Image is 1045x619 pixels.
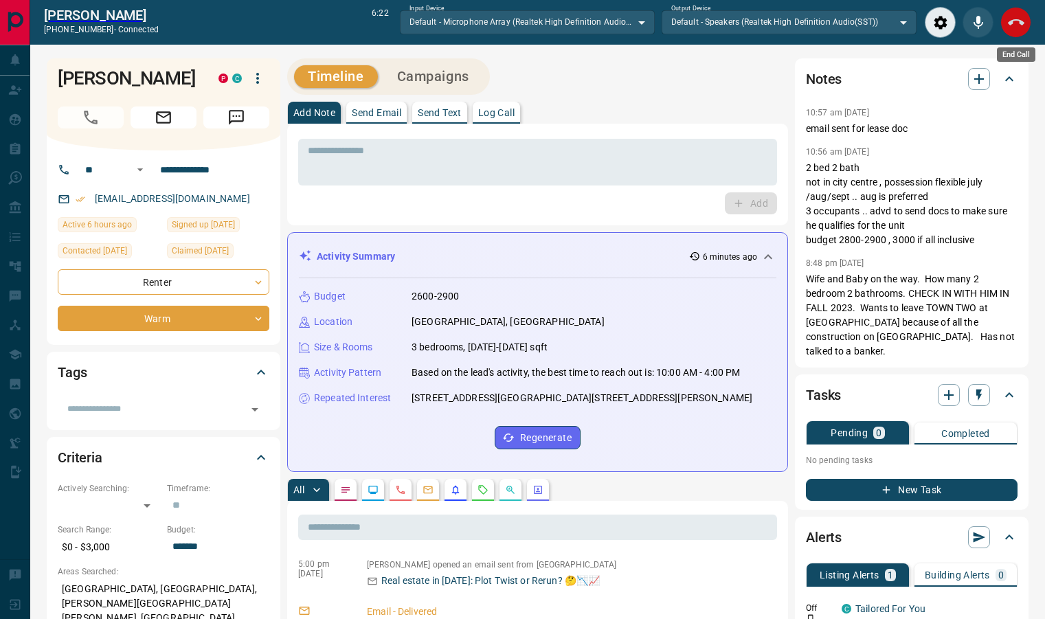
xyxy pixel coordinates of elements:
button: Regenerate [495,426,581,449]
svg: Opportunities [505,484,516,495]
button: New Task [806,479,1018,501]
p: Size & Rooms [314,340,373,354]
span: Active 6 hours ago [63,218,132,232]
p: Based on the lead's activity, the best time to reach out is: 10:00 AM - 4:00 PM [412,365,740,380]
div: Criteria [58,441,269,474]
button: Campaigns [383,65,483,88]
p: $0 - $3,000 [58,536,160,559]
a: [PERSON_NAME] [44,7,159,23]
span: connected [118,25,159,34]
div: Mute [963,7,993,38]
div: condos.ca [232,74,242,83]
span: Email [131,106,196,128]
div: Default - Microphone Array (Realtek High Definition Audio(SST)) [400,10,655,34]
p: email sent for lease doc [806,122,1018,136]
p: Send Email [352,108,401,117]
div: Default - Speakers (Realtek High Definition Audio(SST)) [662,10,917,34]
div: Tags [58,356,269,389]
p: Log Call [478,108,515,117]
p: 6:22 [372,7,388,38]
div: Alerts [806,521,1018,554]
p: Send Text [418,108,462,117]
p: Add Note [293,108,335,117]
p: Completed [941,429,990,438]
p: Actively Searching: [58,482,160,495]
p: Off [806,602,833,614]
h2: Tags [58,361,87,383]
div: Audio Settings [925,7,956,38]
span: Call [58,106,124,128]
div: End Call [1000,7,1031,38]
svg: Calls [395,484,406,495]
p: Activity Pattern [314,365,381,380]
div: Activity Summary6 minutes ago [299,244,776,269]
p: Real estate in [DATE]: Plot Twist or Rerun? 🤔📉📈 [381,574,600,588]
h2: Notes [806,68,842,90]
svg: Requests [477,484,488,495]
span: Contacted [DATE] [63,244,127,258]
svg: Emails [423,484,434,495]
div: Wed Jul 04 2018 [167,217,269,236]
p: [PHONE_NUMBER] - [44,23,159,36]
span: Message [203,106,269,128]
div: Warm [58,306,269,331]
p: 2 bed 2 bath not in city centre , possession flexible july /aug/sept .. aug is preferred 3 occupa... [806,161,1018,247]
div: Renter [58,269,269,295]
p: [DATE] [298,569,346,578]
p: Location [314,315,352,329]
p: 0 [998,570,1004,580]
a: Tailored For You [855,603,925,614]
p: 10:57 am [DATE] [806,108,869,117]
p: 2600-2900 [412,289,459,304]
p: Building Alerts [925,570,990,580]
p: Wife and Baby on the way. How many 2 bedroom 2 bathrooms. CHECK IN WITH HIM IN FALL 2023. Wants t... [806,272,1018,359]
div: Mon Jun 24 2024 [167,243,269,262]
p: 0 [876,428,881,438]
div: condos.ca [842,604,851,614]
h2: Tasks [806,384,841,406]
svg: Listing Alerts [450,484,461,495]
a: [EMAIL_ADDRESS][DOMAIN_NAME] [95,193,250,204]
p: Search Range: [58,524,160,536]
p: Listing Alerts [820,570,879,580]
p: [PERSON_NAME] opened an email sent from [GEOGRAPHIC_DATA] [367,560,772,570]
p: 3 bedrooms, [DATE]-[DATE] sqft [412,340,548,354]
svg: Agent Actions [532,484,543,495]
button: Timeline [294,65,378,88]
svg: Notes [340,484,351,495]
button: Open [132,161,148,178]
h1: [PERSON_NAME] [58,67,198,89]
svg: Email Verified [76,194,85,204]
p: Budget: [167,524,269,536]
p: Activity Summary [317,249,395,264]
p: 10:56 am [DATE] [806,147,869,157]
div: End Call [997,47,1035,62]
div: Notes [806,63,1018,95]
p: All [293,485,304,495]
p: 5:00 pm [298,559,346,569]
button: Open [245,400,265,419]
label: Output Device [671,4,710,13]
div: property.ca [218,74,228,83]
span: Claimed [DATE] [172,244,229,258]
p: 6 minutes ago [703,251,757,263]
p: [STREET_ADDRESS][GEOGRAPHIC_DATA][STREET_ADDRESS][PERSON_NAME] [412,391,752,405]
svg: Lead Browsing Activity [368,484,379,495]
p: Areas Searched: [58,565,269,578]
span: Signed up [DATE] [172,218,235,232]
p: 8:48 pm [DATE] [806,258,864,268]
div: Mon Jun 24 2024 [58,243,160,262]
h2: Criteria [58,447,102,469]
label: Input Device [409,4,445,13]
p: Repeated Interest [314,391,391,405]
p: No pending tasks [806,450,1018,471]
p: Pending [831,428,868,438]
div: Tasks [806,379,1018,412]
p: 1 [888,570,893,580]
div: Fri Aug 15 2025 [58,217,160,236]
p: Email - Delivered [367,605,772,619]
p: Budget [314,289,346,304]
p: Timeframe: [167,482,269,495]
h2: Alerts [806,526,842,548]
